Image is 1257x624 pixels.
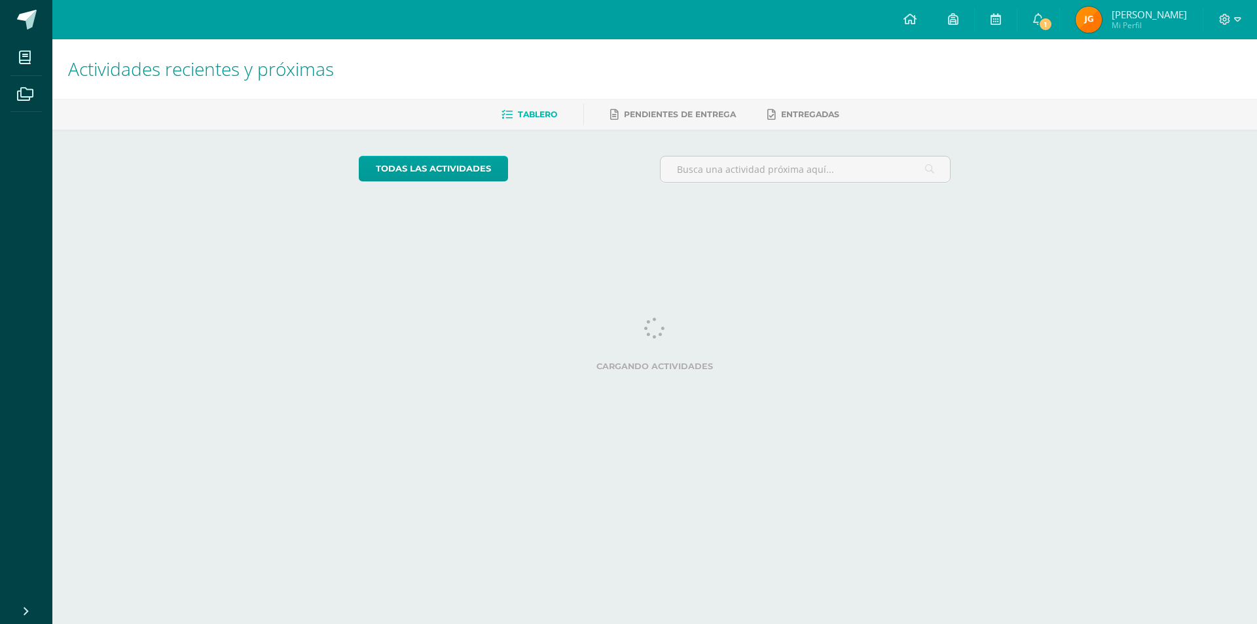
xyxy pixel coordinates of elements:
[359,156,508,181] a: todas las Actividades
[1038,17,1053,31] span: 1
[501,104,557,125] a: Tablero
[610,104,736,125] a: Pendientes de entrega
[767,104,839,125] a: Entregadas
[661,156,951,182] input: Busca una actividad próxima aquí...
[1112,8,1187,21] span: [PERSON_NAME]
[68,56,334,81] span: Actividades recientes y próximas
[1112,20,1187,31] span: Mi Perfil
[781,109,839,119] span: Entregadas
[518,109,557,119] span: Tablero
[1076,7,1102,33] img: 74ae6213215539b7b59c796b4210b1b2.png
[624,109,736,119] span: Pendientes de entrega
[359,361,951,371] label: Cargando actividades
